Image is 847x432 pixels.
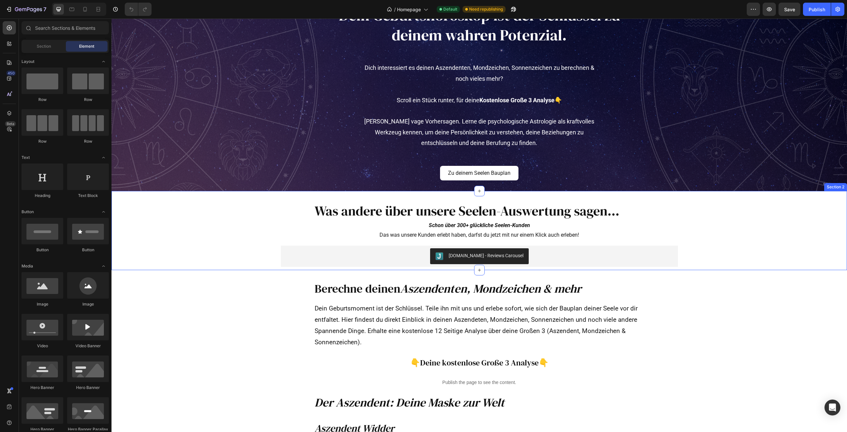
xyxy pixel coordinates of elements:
[779,3,800,16] button: Save
[22,247,63,253] div: Button
[336,150,399,160] p: Zu deinem Seelen Bauplan
[469,6,503,12] span: Need republishing
[394,6,396,13] span: /
[22,138,63,144] div: Row
[5,121,16,126] div: Beta
[67,247,109,253] div: Button
[22,343,63,349] div: Video
[67,97,109,103] div: Row
[98,152,109,163] span: Toggle open
[337,234,412,241] div: [DOMAIN_NAME] - Reviews Carousel
[22,193,63,199] div: Heading
[43,5,46,13] p: 7
[22,97,63,103] div: Row
[202,183,533,202] h2: Was andere über unsere Seelen-Auswertung sagen…
[202,262,533,279] h2: Berechne deinen
[98,261,109,271] span: Toggle open
[362,262,470,278] i: Mondzeichen & mehr
[170,212,566,221] p: Das was unsere Kunden erlebt haben, darfst du jetzt mit nur einem Klick auch erleben!
[98,56,109,67] span: Toggle open
[203,284,533,330] p: Dein Geburtsmoment ist der Schlüssel. Teile ihn mit uns und erlebe sofort, wie sich der Bauplan d...
[22,263,33,269] span: Media
[368,78,443,85] strong: Kostenlose Große 3 Analyse
[6,71,16,76] div: 450
[319,230,417,246] button: Judge.me - Reviews Carousel
[79,43,94,49] span: Element
[3,3,49,16] button: 7
[329,147,407,162] a: Zu deinem Seelen Bauplan
[253,44,483,66] p: Dich interessiert es deinen Aszendenten, Mondzeichen, Sonnenzeichen zu berechnen & noch vieles mehr?
[22,59,34,65] span: Layout
[202,338,533,350] h2: 👇Deine kostenlose Große 3 Analyse👇
[67,385,109,391] div: Hero Banner
[825,400,840,415] div: Open Intercom Messenger
[784,7,795,12] span: Save
[324,234,332,242] img: Judgeme.png
[253,98,483,130] p: [PERSON_NAME] vage Vorhersagen. Lerne die psychologische Astrologie als kraftvolles Werkzeug kenn...
[67,193,109,199] div: Text Block
[67,138,109,144] div: Row
[202,376,533,393] h2: Der Aszendent: Deine Maske zur Welt
[22,301,63,307] div: Image
[714,166,734,171] div: Section 2
[125,3,152,16] div: Undo/Redo
[37,43,51,49] span: Section
[443,6,457,12] span: Default
[111,19,847,432] iframe: Design area
[289,262,359,278] i: Aszendenten,
[202,403,533,417] h2: Aszendent Widder
[67,343,109,349] div: Video Banner
[317,204,419,210] strong: Schon über 300+ glückliche Seelen-Kunden
[809,6,825,13] div: Publish
[22,209,34,215] span: Button
[169,360,566,367] p: Publish the page to see the content.
[22,155,30,161] span: Text
[253,76,483,87] p: Scroll ein Stück runter, für deine 👇
[22,385,63,391] div: Hero Banner
[98,207,109,217] span: Toggle open
[803,3,831,16] button: Publish
[397,6,421,13] span: Homepage
[67,301,109,307] div: Image
[22,21,109,34] input: Search Sections & Elements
